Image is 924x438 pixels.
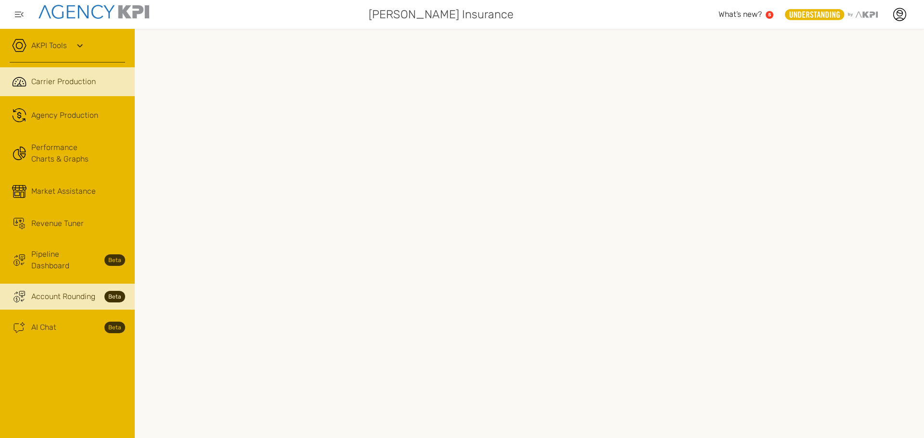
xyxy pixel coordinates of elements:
span: Account Rounding [31,291,95,302]
span: AI Chat [31,322,56,333]
a: AKPI Tools [31,40,67,51]
span: What’s new? [719,10,762,19]
strong: Beta [104,254,125,266]
span: Agency Production [31,110,98,121]
span: Pipeline Dashboard [31,249,99,272]
span: Carrier Production [31,76,96,88]
text: 5 [768,12,771,17]
img: agencykpi-logo-550x69-2d9e3fa8.png [38,5,149,19]
span: Revenue Tuner [31,218,84,229]
a: 5 [766,11,773,19]
span: [PERSON_NAME] Insurance [369,6,513,23]
span: Market Assistance [31,186,96,197]
strong: Beta [104,291,125,302]
strong: Beta [104,322,125,333]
